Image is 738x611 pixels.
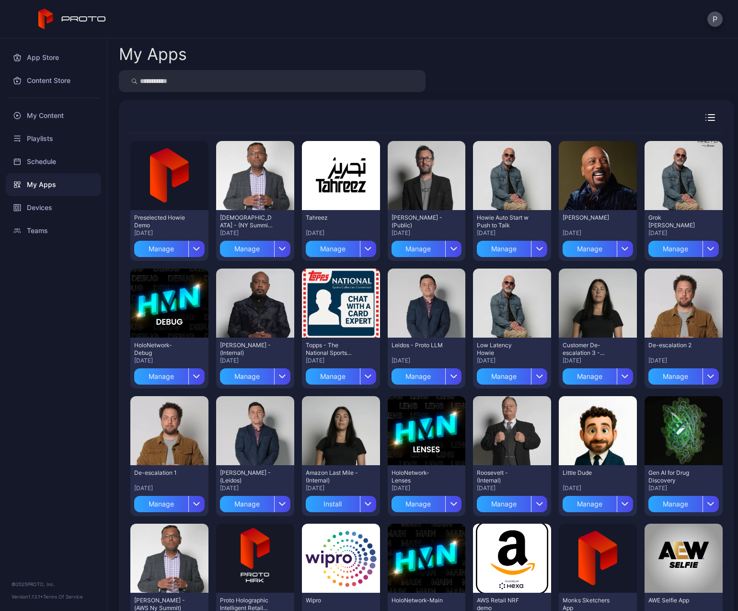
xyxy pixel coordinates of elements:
[134,496,188,512] div: Manage
[306,214,358,222] div: Tahreez
[392,597,444,604] div: HoloNetwork-Main
[220,341,273,357] div: Daymond John - (Internal)
[306,368,360,385] div: Manage
[648,237,719,257] button: Manage
[306,492,376,512] button: Install
[648,357,719,364] div: [DATE]
[134,229,205,237] div: [DATE]
[134,368,188,385] div: Manage
[648,496,703,512] div: Manage
[220,469,273,484] div: Eric M - (Leidos)
[477,241,531,257] div: Manage
[477,341,530,357] div: Low Latency Howie
[306,364,376,385] button: Manage
[220,214,273,229] div: Swami - (NY Summit Push to Talk)
[648,597,701,604] div: AWE Selfie App
[134,469,187,477] div: De-escalation 1
[220,357,290,364] div: [DATE]
[134,237,205,257] button: Manage
[648,214,701,229] div: Grok Howie Mandel
[563,241,617,257] div: Manage
[6,196,101,219] a: Devices
[306,341,358,357] div: Topps - The National Sports Card Convention
[6,46,101,69] div: App Store
[563,357,633,364] div: [DATE]
[220,229,290,237] div: [DATE]
[220,492,290,512] button: Manage
[220,241,274,257] div: Manage
[648,368,703,385] div: Manage
[477,368,531,385] div: Manage
[392,492,462,512] button: Manage
[134,492,205,512] button: Manage
[134,484,205,492] div: [DATE]
[134,357,205,364] div: [DATE]
[392,341,444,349] div: Leidos - Proto LLM
[648,241,703,257] div: Manage
[220,496,274,512] div: Manage
[392,364,462,385] button: Manage
[6,104,101,127] a: My Content
[477,484,547,492] div: [DATE]
[648,341,701,349] div: De-escalation 2
[220,237,290,257] button: Manage
[563,368,617,385] div: Manage
[563,229,633,237] div: [DATE]
[477,357,547,364] div: [DATE]
[563,341,615,357] div: Customer De-escalation 3 - (Amazon Last Mile)
[392,368,446,385] div: Manage
[306,241,360,257] div: Manage
[6,173,101,196] a: My Apps
[648,492,719,512] button: Manage
[306,237,376,257] button: Manage
[306,469,358,484] div: Amazon Last Mile - (Internal)
[392,469,444,484] div: HoloNetwork-Lenses
[220,364,290,385] button: Manage
[134,214,187,229] div: Preselected Howie Demo
[477,229,547,237] div: [DATE]
[563,469,615,477] div: Little Dude
[477,364,547,385] button: Manage
[477,492,547,512] button: Manage
[563,364,633,385] button: Manage
[134,341,187,357] div: HoloNetwork-Debug
[6,69,101,92] a: Content Store
[563,496,617,512] div: Manage
[563,492,633,512] button: Manage
[392,214,444,229] div: David N Persona - (Public)
[119,46,187,62] div: My Apps
[6,219,101,242] a: Teams
[477,214,530,229] div: Howie Auto Start w Push to Talk
[392,357,462,364] div: [DATE]
[306,597,358,604] div: Wipro
[392,496,446,512] div: Manage
[392,229,462,237] div: [DATE]
[306,229,376,237] div: [DATE]
[563,237,633,257] button: Manage
[43,594,83,599] a: Terms Of Service
[477,237,547,257] button: Manage
[220,368,274,385] div: Manage
[563,484,633,492] div: [DATE]
[392,237,462,257] button: Manage
[563,214,615,222] div: Daymond John Selfie
[6,150,101,173] a: Schedule
[6,127,101,150] a: Playlists
[306,484,376,492] div: [DATE]
[477,469,530,484] div: Roosevelt - (Internal)
[306,496,360,512] div: Install
[392,484,462,492] div: [DATE]
[648,469,701,484] div: Gen AI for Drug Discovery
[477,496,531,512] div: Manage
[648,364,719,385] button: Manage
[220,484,290,492] div: [DATE]
[134,241,188,257] div: Manage
[12,594,43,599] span: Version 1.13.1 •
[306,357,376,364] div: [DATE]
